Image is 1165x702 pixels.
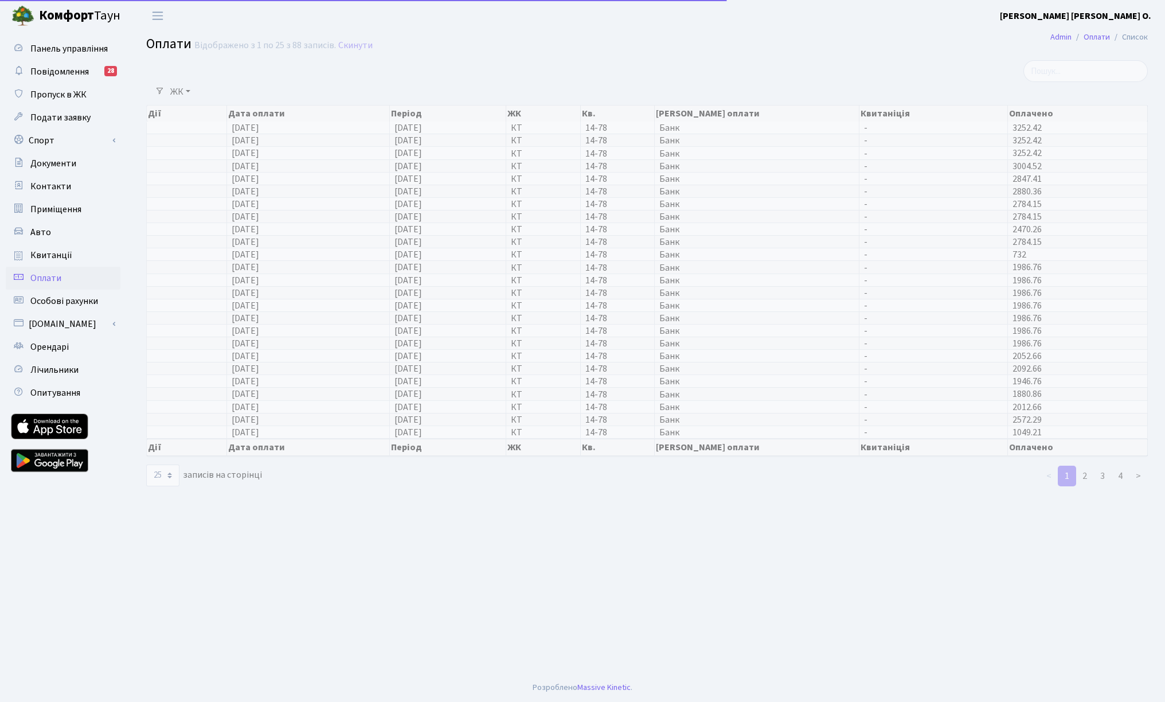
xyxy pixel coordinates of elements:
span: [DATE] [232,248,259,261]
input: Пошук... [1023,60,1148,82]
span: КТ [511,212,576,221]
span: Банк [659,339,854,348]
span: 14-78 [585,326,650,336]
span: Банк [659,415,854,424]
th: ЖК [506,439,581,456]
span: 14-78 [585,225,650,234]
a: Приміщення [6,198,120,221]
span: КТ [511,263,576,272]
span: Квитанції [30,249,72,262]
span: [DATE] [232,173,259,185]
span: 14-78 [585,187,650,196]
a: [DOMAIN_NAME] [6,313,120,336]
span: Банк [659,288,854,298]
span: Опитування [30,387,80,399]
th: [PERSON_NAME] оплати [655,106,859,122]
span: КТ [511,174,576,184]
span: КТ [511,225,576,234]
select: записів на сторінці [146,465,179,486]
a: 2 [1076,466,1094,486]
span: КТ [511,326,576,336]
span: - [864,377,1003,386]
span: [DATE] [232,325,259,337]
a: Скинути [338,40,373,51]
span: - [864,123,1003,132]
span: 14-78 [585,314,650,323]
span: [DATE] [394,388,422,401]
span: Банк [659,250,854,259]
span: Банк [659,364,854,373]
span: 14-78 [585,301,650,310]
span: [DATE] [232,122,259,134]
span: [DATE] [394,262,422,274]
th: Оплачено [1008,439,1148,456]
th: Квитаніція [859,106,1008,122]
span: [DATE] [232,185,259,198]
span: КТ [511,200,576,209]
span: [DATE] [394,160,422,173]
span: Повідомлення [30,65,89,78]
span: - [864,326,1003,336]
span: [DATE] [232,223,259,236]
a: Авто [6,221,120,244]
span: [DATE] [232,274,259,287]
span: Банк [659,187,854,196]
span: Контакти [30,180,71,193]
span: 14-78 [585,263,650,272]
span: [DATE] [232,401,259,414]
span: 1986.76 [1012,312,1042,325]
span: 14-78 [585,136,650,145]
span: 2092.66 [1012,362,1042,375]
span: 3252.42 [1012,147,1042,160]
span: Банк [659,314,854,323]
th: Період [390,439,506,456]
span: 14-78 [585,200,650,209]
span: [DATE] [394,362,422,375]
span: - [864,403,1003,412]
span: [DATE] [394,147,422,160]
span: Банк [659,136,854,145]
span: 2012.66 [1012,401,1042,414]
a: Admin [1050,31,1072,43]
a: Повідомлення28 [6,60,120,83]
span: [DATE] [394,248,422,261]
a: Оплати [6,267,120,290]
span: Особові рахунки [30,295,98,307]
span: [DATE] [394,274,422,287]
a: Особові рахунки [6,290,120,313]
span: [DATE] [232,198,259,210]
span: [DATE] [232,147,259,160]
span: [DATE] [232,299,259,312]
span: Банк [659,237,854,247]
span: Банк [659,200,854,209]
span: 14-78 [585,250,650,259]
span: [DATE] [232,414,259,426]
a: Оплати [1084,31,1110,43]
span: [DATE] [394,325,422,337]
span: 14-78 [585,377,650,386]
span: [DATE] [394,401,422,414]
span: [DATE] [394,134,422,147]
span: Лічильники [30,364,79,376]
span: 14-78 [585,390,650,399]
span: - [864,339,1003,348]
a: Спорт [6,129,120,152]
span: Приміщення [30,203,81,216]
span: [DATE] [232,388,259,401]
span: Банк [659,403,854,412]
span: 14-78 [585,415,650,424]
span: КТ [511,339,576,348]
span: Панель управління [30,42,108,55]
span: Орендарі [30,341,69,353]
span: [DATE] [394,122,422,134]
span: Банк [659,174,854,184]
span: 14-78 [585,428,650,437]
th: Дії [147,439,227,456]
th: Дії [147,106,227,122]
span: Банк [659,390,854,399]
a: Подати заявку [6,106,120,129]
a: > [1129,466,1148,486]
b: [PERSON_NAME] [PERSON_NAME] О. [1000,10,1151,22]
span: 14-78 [585,212,650,221]
span: Оплати [30,272,61,284]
